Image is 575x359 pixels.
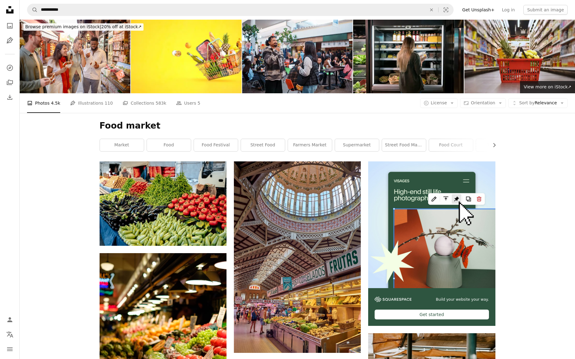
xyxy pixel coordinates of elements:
[123,93,166,113] a: Collections 583k
[4,328,16,341] button: Language
[147,139,191,151] a: food
[105,100,113,106] span: 110
[194,139,238,151] a: food festival
[234,161,361,353] img: people walking inside fruit market
[431,100,447,105] span: License
[100,161,226,246] img: a bunch of vegetables that are on a table
[353,20,464,93] img: Woman buying food at the supermarket
[27,4,454,16] form: Find visuals sitewide
[27,4,38,16] button: Search Unsplash
[436,297,489,302] span: Build your website your way.
[131,20,242,93] img: Shopping basket full of grocery products, food and drink on yellow background.
[4,343,16,355] button: Menu
[368,161,495,326] a: Build your website your way.Get started
[425,4,438,16] button: Clear
[20,20,147,34] a: Browse premium images on iStock|20% off at iStock↗
[476,139,520,151] a: food hall
[4,91,16,103] a: Download History
[519,100,557,106] span: Relevance
[335,139,379,151] a: supermarket
[429,139,473,151] a: food court
[459,5,498,15] a: Get Unsplash+
[460,98,506,108] button: Orientation
[520,81,575,93] a: View more on iStock↗
[498,5,518,15] a: Log in
[382,139,426,151] a: street food market
[100,201,226,206] a: a bunch of vegetables that are on a table
[20,20,130,93] img: Group enjoying street food in a bustling market
[4,20,16,32] a: Photos
[4,314,16,326] a: Log in / Sign up
[100,120,495,131] h1: Food market
[464,20,575,93] img: Grocery shopping
[25,24,142,29] span: 20% off at iStock ↗
[176,93,200,113] a: Users 5
[156,100,166,106] span: 583k
[4,34,16,47] a: Illustrations
[100,345,226,351] a: vegetable stand photo
[439,4,453,16] button: Visual search
[198,100,200,106] span: 5
[420,98,458,108] button: License
[523,5,568,15] button: Submit an image
[70,93,113,113] a: Illustrations 110
[4,62,16,74] a: Explore
[375,310,489,319] div: Get started
[288,139,332,151] a: farmers market
[242,20,353,93] img: Happy couple eating ice cream at indoor market
[524,84,571,89] span: View more on iStock ↗
[100,139,144,151] a: market
[25,24,101,29] span: Browse premium images on iStock |
[471,100,495,105] span: Orientation
[508,98,568,108] button: Sort byRelevance
[241,139,285,151] a: street food
[4,76,16,89] a: Collections
[368,161,495,288] img: file-1723602894256-972c108553a7image
[519,100,534,105] span: Sort by
[234,254,361,260] a: people walking inside fruit market
[489,139,495,151] button: scroll list to the right
[375,297,412,302] img: file-1606177908946-d1eed1cbe4f5image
